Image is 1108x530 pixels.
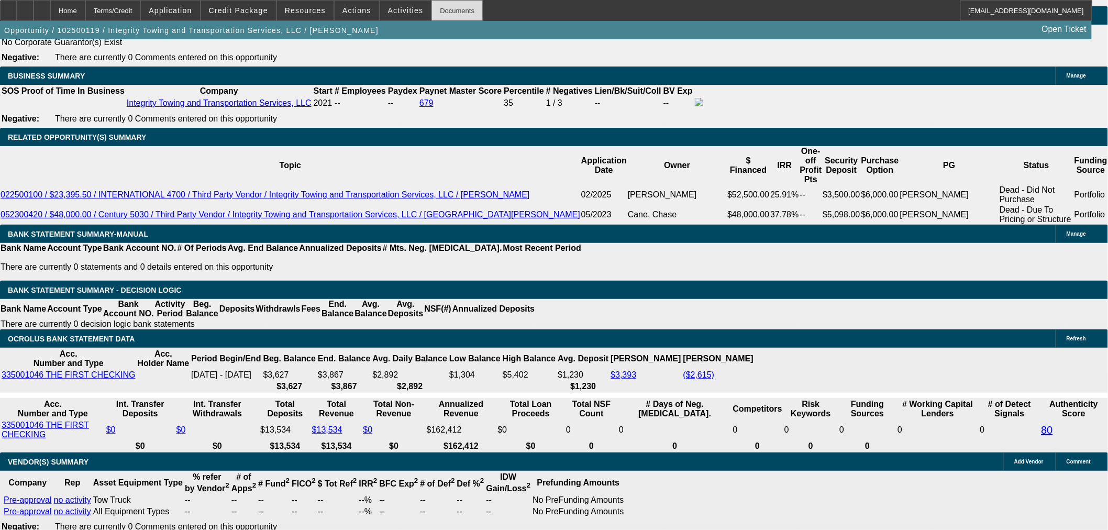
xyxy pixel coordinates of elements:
a: 80 [1041,424,1053,436]
th: $0 [362,441,425,451]
th: End. Balance [317,349,371,369]
th: Acc. Number and Type [1,349,136,369]
td: -- [800,205,823,225]
span: Activities [388,6,424,15]
td: $3,500.00 [822,185,860,205]
th: Avg. Daily Balance [372,349,448,369]
td: All Equipment Types [93,506,183,517]
b: # Fund [258,479,290,488]
b: # Negatives [546,86,593,95]
td: -- [379,495,418,505]
b: Def % [457,479,484,488]
th: $3,627 [263,381,316,392]
a: ($2,615) [683,370,715,379]
sup: 2 [373,477,377,485]
th: $2,892 [372,381,448,392]
b: Paynet Master Score [419,86,502,95]
th: Avg. Balance [354,299,387,319]
a: 052300420 / $48,000.00 / Century 5030 / Third Party Vendor / Integrity Towing and Transportation ... [1,210,580,219]
th: # of Detect Signals [980,399,1040,419]
th: $0 [106,441,175,451]
span: 0 [898,425,902,434]
sup: 2 [286,477,290,485]
th: Security Deposit [822,146,860,185]
a: Pre-approval [4,507,52,516]
th: Sum of the Total NSF Count and Total Overdraft Fee Count from Ocrolus [566,399,617,419]
td: -- [387,97,418,109]
th: Beg. Balance [263,349,316,369]
b: BV Exp [663,86,693,95]
td: -- [231,506,257,517]
b: Paydex [388,86,417,95]
div: 35 [504,98,544,108]
th: Purchase Option [861,146,900,185]
div: No PreFunding Amounts [533,495,624,505]
a: 335001046 THE FIRST CHECKING [2,370,136,379]
td: 0 [566,420,617,440]
span: Application [149,6,192,15]
td: $5,098.00 [822,205,860,225]
span: OCROLUS BANK STATEMENT DATA [8,335,135,343]
td: Dead - Due To Pricing or Structure [999,205,1074,225]
td: [PERSON_NAME] [900,205,999,225]
td: 0 [733,420,783,440]
th: 0 [839,441,896,451]
b: Company [8,478,47,487]
th: PG [900,146,999,185]
p: There are currently 0 statements and 0 details entered on this opportunity [1,262,581,272]
th: Fees [301,299,321,319]
th: $1,230 [557,381,609,392]
sup: 2 [480,477,484,485]
sup: 2 [527,482,530,490]
td: Tow Truck [93,495,183,505]
a: $0 [176,425,186,434]
b: Negative: [2,53,39,62]
th: 0 [733,441,783,451]
span: Bank Statement Summary - Decision Logic [8,286,182,294]
th: Funding Sources [839,399,896,419]
th: $13,534 [260,441,311,451]
th: Most Recent Period [503,243,582,253]
td: 0 [839,420,896,440]
td: $52,500.00 [727,185,770,205]
td: -- [231,495,257,505]
td: $5,402 [502,370,556,380]
td: 25.91% [770,185,799,205]
th: Low Balance [449,349,501,369]
th: Avg. Deposits [387,299,424,319]
td: [PERSON_NAME] [900,185,999,205]
b: Lien/Bk/Suit/Coll [595,86,661,95]
b: # Employees [335,86,386,95]
th: Total Loan Proceeds [497,399,564,419]
th: Account Type [47,299,103,319]
th: Int. Transfer Withdrawals [176,399,259,419]
th: $ Financed [727,146,770,185]
span: There are currently 0 Comments entered on this opportunity [55,53,277,62]
td: -- [485,495,531,505]
b: FICO [292,479,316,488]
td: --% [358,506,378,517]
b: Asset Equipment Type [93,478,183,487]
th: Period Begin/End [191,349,261,369]
span: -- [335,98,340,107]
th: # Of Periods [177,243,227,253]
span: Manage [1067,73,1086,79]
a: 679 [419,98,434,107]
th: Owner [627,146,727,185]
a: no activity [54,507,91,516]
th: $0 [497,441,564,451]
td: Portfolio [1074,205,1108,225]
button: Actions [335,1,379,20]
th: 0 [566,441,617,451]
b: Prefunding Amounts [537,478,620,487]
a: $0 [363,425,372,434]
div: No PreFunding Amounts [533,507,624,516]
th: Avg. End Balance [227,243,299,253]
td: 0 [784,420,838,440]
sup: 2 [312,477,315,485]
td: -- [594,97,662,109]
th: SOS [1,86,20,96]
button: Application [141,1,200,20]
td: $48,000.00 [727,205,770,225]
th: Funding Source [1074,146,1108,185]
